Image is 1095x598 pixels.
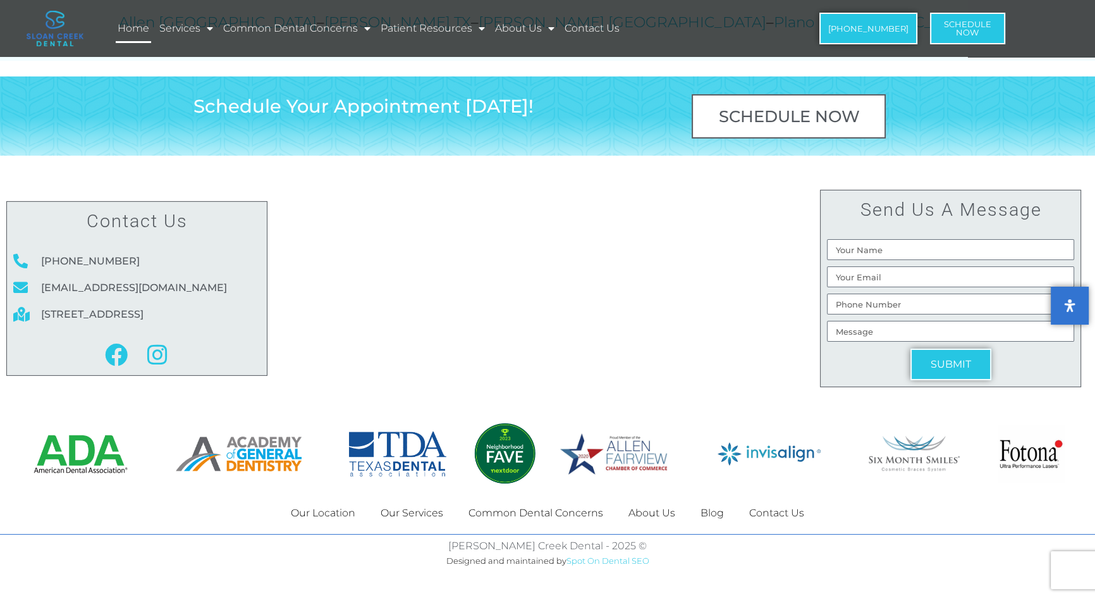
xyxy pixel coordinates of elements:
[349,432,446,477] img: Texas Dental Association
[13,278,260,298] a: [EMAIL_ADDRESS][DOMAIN_NAME]
[193,97,664,115] p: Schedule Your Appointment [DATE]!
[566,556,649,566] a: Spot On Dental SEO
[38,251,140,271] span: [PHONE_NUMBER]
[493,14,556,43] a: About Us
[931,359,971,370] span: SUBMIT
[1051,287,1089,325] button: Open Accessibility Panel
[221,14,372,43] a: Common Dental Concerns
[827,197,1074,222] h3: Send Us A Message
[688,499,737,528] a: Blog
[616,499,688,528] a: About Us
[278,499,368,528] a: Our Location
[718,108,859,125] span: Schedule Now
[944,20,991,37] span: Schedule Now
[998,425,1065,483] img: Fotona Laser Dentistry
[193,499,902,528] nav: Menu
[13,251,260,271] a: [PHONE_NUMBER]
[827,294,1074,315] input: Only numbers and phone characters (#, -, *, etc) are accepted.
[827,266,1074,287] input: Your Email
[472,421,537,486] img: Sloan Creek Dental Nextdoor Fave 2023
[379,14,487,43] a: Patient Resources
[930,13,1005,44] a: ScheduleNow
[828,25,908,33] span: [PHONE_NUMBER]
[116,14,151,43] a: Home
[692,94,886,139] a: Schedule Now
[868,436,960,472] img: Member of Six Month Smiles
[827,239,1074,260] input: Your Name
[280,177,807,401] iframe: Sloan Creek Dental
[368,499,456,528] a: Our Services
[448,540,647,552] a: [PERSON_NAME] Creek Dental - 2025 ©
[910,349,991,380] button: SUBMIT
[27,11,83,46] img: logo
[176,437,302,471] img: academy of general dentistry
[38,304,144,325] span: [STREET_ADDRESS]
[32,433,129,475] img: American Dental Association
[38,278,227,298] span: [EMAIL_ADDRESS][DOMAIN_NAME]
[563,14,621,43] a: Contact Us
[13,208,260,234] h3: Contact Us
[827,321,1074,342] input: Message
[718,442,821,466] img: Invisalign Logo
[116,14,753,43] nav: Menu
[737,499,817,528] a: Contact Us
[456,499,616,528] a: Common Dental Concerns
[560,433,667,475] img: Member of Allen Fairview Chamber of Commerce
[819,13,917,44] a: [PHONE_NUMBER]
[193,551,902,571] p: Designed and maintained by
[157,14,215,43] a: Services
[827,239,1074,387] form: Send us a message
